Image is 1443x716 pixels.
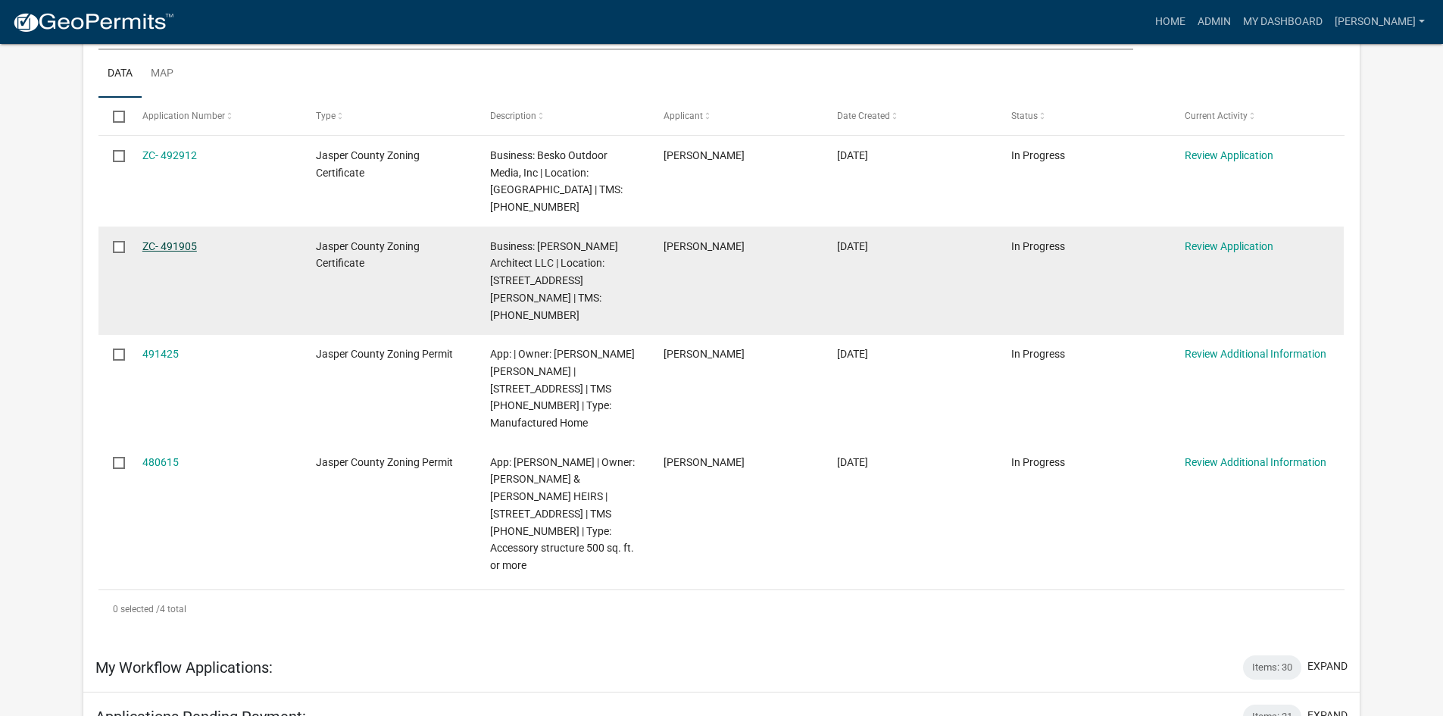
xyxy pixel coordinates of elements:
span: 09/18/2025 [837,456,868,468]
span: 10/15/2025 [837,149,868,161]
datatable-header-cell: Status [997,98,1170,134]
span: Current Activity [1185,111,1248,121]
span: Business: Besko Outdoor Media, Inc | Location: KINGS HWY | TMS: 090-00-05-006 [490,149,623,213]
span: Description [490,111,536,121]
span: Brent Robinson [664,240,745,252]
span: 10/13/2025 [837,240,868,252]
a: 491425 [142,348,179,360]
span: App: | Owner: SOLIS ALEXIS DELAFUENTE | 210 LIME HOUSE RD | TMS 039-00-07-022 | Type: Manufacture... [490,348,635,429]
span: Jasper County Zoning Certificate [316,240,420,270]
span: Jasper County Zoning Permit [316,348,453,360]
span: Applicant [664,111,703,121]
a: [PERSON_NAME] [1329,8,1431,36]
span: Status [1011,111,1038,121]
a: Review Application [1185,149,1273,161]
a: My Dashboard [1237,8,1329,36]
span: 10/12/2025 [837,348,868,360]
span: Angla Bonaparte [664,456,745,468]
datatable-header-cell: Current Activity [1170,98,1344,134]
datatable-header-cell: Description [475,98,648,134]
datatable-header-cell: Date Created [823,98,996,134]
span: Jasper County Zoning Permit [316,456,453,468]
a: Map [142,50,183,98]
a: Review Additional Information [1185,456,1326,468]
a: Data [98,50,142,98]
span: In Progress [1011,240,1065,252]
a: ZC- 492912 [142,149,197,161]
a: Home [1149,8,1192,36]
a: Admin [1192,8,1237,36]
a: Review Application [1185,240,1273,252]
div: Items: 30 [1243,655,1301,680]
a: Review Additional Information [1185,348,1326,360]
datatable-header-cell: Applicant [649,98,823,134]
span: Application Number [142,111,225,121]
span: In Progress [1011,348,1065,360]
a: 480615 [142,456,179,468]
span: Jasper County Zoning Certificate [316,149,420,179]
span: In Progress [1011,149,1065,161]
span: Type [316,111,336,121]
span: In Progress [1011,456,1065,468]
span: Business: Brent Robinson Architect LLC | Location: 774 BOYD CREEK DR | TMS: 094-02-00-005 [490,240,618,321]
span: Date Created [837,111,890,121]
div: 4 total [98,590,1345,628]
button: expand [1307,658,1348,674]
datatable-header-cell: Type [301,98,475,134]
datatable-header-cell: Application Number [128,98,301,134]
span: App: Angela Bonaparte | Owner: FORD NAT & J A FORD HEIRS | 5574 south okatie hwy | TMS 039-00-10-... [490,456,635,572]
h5: My Workflow Applications: [95,658,273,677]
datatable-header-cell: Select [98,98,127,134]
span: Ana De La Fuente [664,348,745,360]
span: Rex Alan Hodges [664,149,745,161]
span: 0 selected / [113,604,160,614]
a: ZC- 491905 [142,240,197,252]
